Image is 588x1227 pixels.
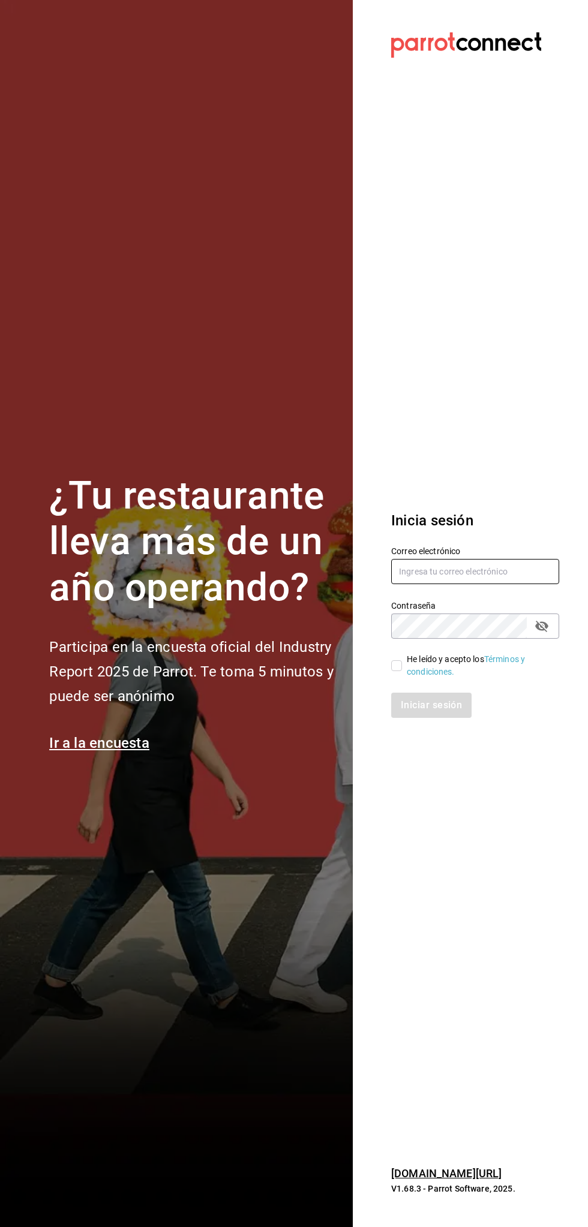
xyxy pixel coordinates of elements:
[391,559,559,584] input: Ingresa tu correo electrónico
[532,616,552,636] button: passwordField
[391,1183,559,1195] p: V1.68.3 - Parrot Software, 2025.
[407,654,525,676] a: Términos y condiciones.
[407,653,550,678] div: He leído y acepto los
[49,735,149,751] a: Ir a la encuesta
[49,635,338,708] h2: Participa en la encuesta oficial del Industry Report 2025 de Parrot. Te toma 5 minutos y puede se...
[391,1167,502,1180] a: [DOMAIN_NAME][URL]
[391,546,559,555] label: Correo electrónico
[49,473,338,611] h1: ¿Tu restaurante lleva más de un año operando?
[391,601,559,609] label: Contraseña
[391,510,559,531] h3: Inicia sesión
